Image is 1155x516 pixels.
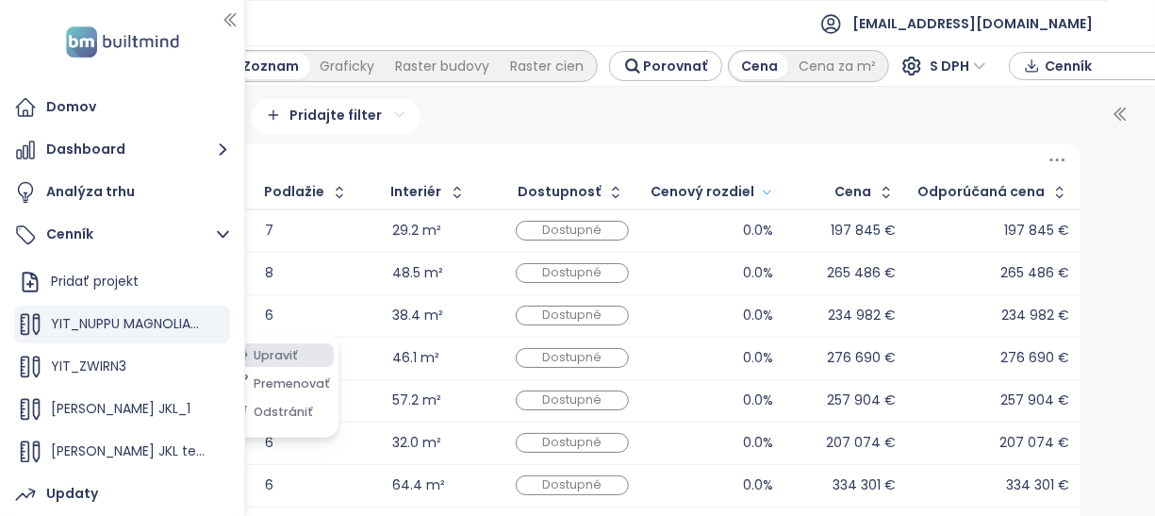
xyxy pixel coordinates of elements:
div: Updaty [46,482,98,506]
div: Cena [834,186,871,198]
div: 197 845 € [1004,225,1069,237]
div: 207 074 € [826,437,896,449]
div: YIT_NUPPU MAGNOLIA_4 [14,306,230,343]
div: 234 982 € [828,309,896,322]
div: YIT_ZWIRN3 [14,348,230,386]
div: Podlažie [264,186,324,198]
div: Interiér [391,186,442,198]
div: 0.0% [744,309,774,322]
div: Pridať projekt [51,270,139,293]
button: Upraviť [225,343,334,367]
div: 334 301 € [1006,479,1069,491]
div: 197 845 € [831,225,896,237]
div: Cenový rozdiel [651,186,754,198]
img: logo [60,23,185,61]
button: Premenovať [225,372,334,395]
div: 0.0% [744,352,774,364]
a: Updaty [9,475,235,513]
div: 0.0% [744,437,774,449]
div: 48.5 m² [392,267,443,279]
div: [PERSON_NAME] JKL_1 [14,391,230,428]
span: Porovnať [643,56,707,76]
div: 38.4 m² [392,309,443,322]
div: 6 [265,309,369,322]
div: 265 486 € [1000,267,1069,279]
div: Cena za m² [788,53,886,79]
div: [PERSON_NAME] JKL test [14,433,230,471]
div: Dostupné [516,433,629,453]
button: Dashboard [9,131,235,169]
div: 57.2 m² [392,394,441,407]
div: Graficky [310,53,386,79]
div: 276 690 € [1000,352,1069,364]
div: Dostupnosť [518,186,601,198]
span: YIT_NUPPU MAGNOLIA_4 [51,314,208,333]
span: S DPH [930,52,986,80]
div: Raster budovy [386,53,501,79]
div: Pridajte filter [252,99,421,134]
button: Porovnať [609,51,722,81]
div: 7 [265,225,369,237]
div: Dostupné [516,263,629,283]
div: Odporúčaná cena [917,186,1045,198]
div: 0.0% [744,394,774,407]
div: Raster cien [501,53,595,79]
a: Domov [9,89,235,126]
div: 0.0% [744,267,774,279]
span: YIT_ZWIRN3 [51,357,126,375]
div: 29.2 m² [392,225,441,237]
div: 0.0% [744,225,774,237]
div: 257 904 € [1000,394,1069,407]
div: 8 [265,267,369,279]
div: 6 [265,437,369,449]
div: Zoznam [233,53,310,79]
div: 334 301 € [833,479,896,491]
div: Pridať projekt [14,263,230,301]
div: 276 690 € [827,352,896,364]
div: Analýza trhu [46,180,135,204]
div: 32.0 m² [392,437,441,449]
span: [PERSON_NAME] JKL_1 [51,399,190,418]
div: Domov [46,95,96,119]
div: Dostupné [516,306,629,325]
div: 257 904 € [827,394,896,407]
div: Dostupné [516,348,629,368]
div: 0.0% [744,479,774,491]
span: [PERSON_NAME] JKL test [51,441,208,460]
div: Dostupné [516,475,629,495]
div: 234 982 € [1001,309,1069,322]
div: 64.4 m² [392,479,445,491]
div: 265 486 € [827,267,896,279]
div: 207 074 € [999,437,1069,449]
span: [EMAIL_ADDRESS][DOMAIN_NAME] [852,1,1093,46]
div: 46.1 m² [392,352,439,364]
a: Analýza trhu [9,174,235,211]
div: Dostupné [516,221,629,241]
div: 6 [265,479,369,491]
div: Dostupné [516,391,629,410]
div: Cena [731,53,788,79]
button: Odstrániť [225,400,334,424]
button: Cenník [9,216,235,254]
